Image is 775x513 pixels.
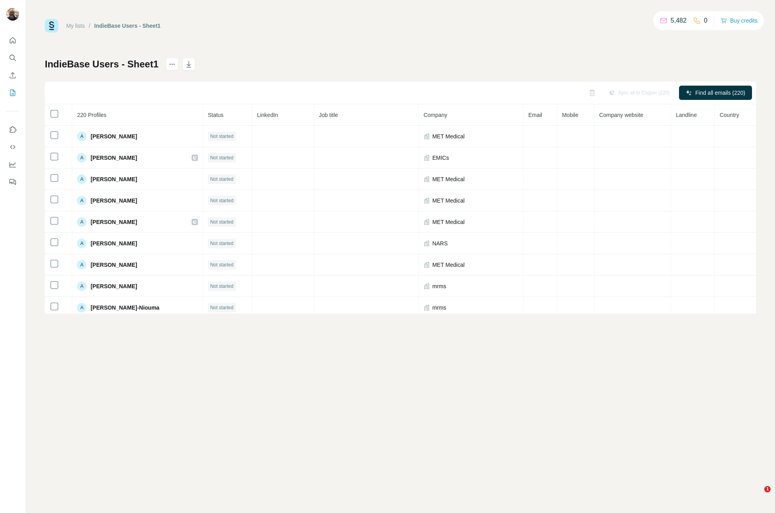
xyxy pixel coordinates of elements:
[210,283,234,290] span: Not started
[6,68,19,82] button: Enrich CSV
[719,112,739,118] span: Country
[6,86,19,100] button: My lists
[90,132,137,140] span: [PERSON_NAME]
[90,154,137,162] span: [PERSON_NAME]
[77,239,86,248] div: A
[432,197,464,205] span: MET Medical
[432,304,446,312] span: mrms
[599,112,643,118] span: Company website
[210,304,234,311] span: Not started
[45,19,58,33] img: Surfe Logo
[6,175,19,189] button: Feedback
[432,239,448,247] span: NARS
[90,304,159,312] span: [PERSON_NAME]-Niouma
[90,197,137,205] span: [PERSON_NAME]
[432,132,464,140] span: MET Medical
[6,123,19,137] button: Use Surfe on LinkedIn
[210,197,234,204] span: Not started
[90,218,137,226] span: [PERSON_NAME]
[210,261,234,268] span: Not started
[6,8,19,21] img: Avatar
[562,112,578,118] span: Mobile
[424,112,447,118] span: Company
[166,58,178,71] button: actions
[94,22,161,30] div: IndieBase Users - Sheet1
[208,112,224,118] span: Status
[77,132,86,141] div: A
[528,112,542,118] span: Email
[257,112,278,118] span: LinkedIn
[77,153,86,163] div: A
[676,112,697,118] span: Landline
[704,16,708,25] p: 0
[66,23,85,29] a: My lists
[432,218,464,226] span: MET Medical
[671,16,687,25] p: 5,482
[77,303,86,312] div: A
[90,282,137,290] span: [PERSON_NAME]
[432,175,464,183] span: MET Medical
[89,22,90,30] li: /
[90,239,137,247] span: [PERSON_NAME]
[432,154,449,162] span: EMICs
[6,33,19,48] button: Quick start
[432,261,464,269] span: MET Medical
[45,58,159,71] h1: IndieBase Users - Sheet1
[6,140,19,154] button: Use Surfe API
[90,261,137,269] span: [PERSON_NAME]
[210,176,234,183] span: Not started
[77,196,86,205] div: A
[90,175,137,183] span: [PERSON_NAME]
[432,282,446,290] span: mrms
[748,486,767,505] iframe: Intercom live chat
[77,281,86,291] div: A
[210,218,234,226] span: Not started
[210,133,234,140] span: Not started
[77,112,106,118] span: 220 Profiles
[6,51,19,65] button: Search
[764,486,771,492] span: 1
[210,240,234,247] span: Not started
[695,89,745,97] span: Find all emails (220)
[210,154,234,161] span: Not started
[77,217,86,227] div: A
[679,86,752,100] button: Find all emails (220)
[77,260,86,270] div: A
[77,174,86,184] div: A
[319,112,338,118] span: Job title
[6,157,19,172] button: Dashboard
[721,15,758,26] button: Buy credits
